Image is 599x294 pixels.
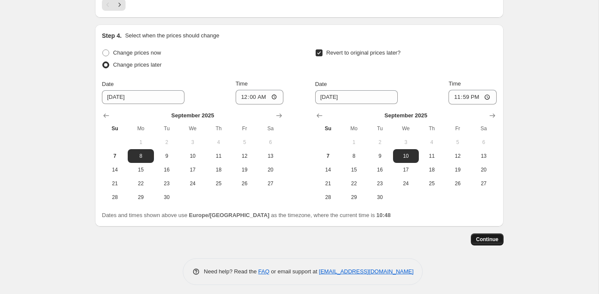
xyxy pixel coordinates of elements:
[206,149,231,163] button: Thursday September 11 2025
[370,194,389,201] span: 30
[315,177,341,190] button: Sunday September 21 2025
[128,149,154,163] button: Monday September 8 2025
[474,180,493,187] span: 27
[204,268,258,275] span: Need help? Read the
[128,163,154,177] button: Monday September 15 2025
[319,268,414,275] a: [EMAIL_ADDRESS][DOMAIN_NAME]
[419,149,445,163] button: Thursday September 11 2025
[326,49,401,56] span: Revert to original prices later?
[236,80,248,87] span: Time
[319,153,338,159] span: 7
[341,135,367,149] button: Monday September 1 2025
[393,135,419,149] button: Wednesday September 3 2025
[344,194,363,201] span: 29
[154,135,180,149] button: Tuesday September 2 2025
[235,125,254,132] span: Fr
[396,153,415,159] span: 10
[154,122,180,135] th: Tuesday
[448,166,467,173] span: 19
[367,149,393,163] button: Tuesday September 9 2025
[344,139,363,146] span: 1
[370,180,389,187] span: 23
[367,122,393,135] th: Tuesday
[102,31,122,40] h2: Step 4.
[419,135,445,149] button: Thursday September 4 2025
[157,153,176,159] span: 9
[471,233,504,245] button: Continue
[261,166,280,173] span: 20
[448,180,467,187] span: 26
[315,122,341,135] th: Sunday
[261,153,280,159] span: 13
[422,180,441,187] span: 25
[105,125,124,132] span: Su
[235,153,254,159] span: 12
[422,166,441,173] span: 18
[471,135,497,149] button: Saturday September 6 2025
[235,139,254,146] span: 5
[105,194,124,201] span: 28
[396,139,415,146] span: 3
[315,81,327,87] span: Date
[131,139,150,146] span: 1
[261,180,280,187] span: 27
[370,139,389,146] span: 2
[125,31,219,40] p: Select when the prices should change
[471,163,497,177] button: Saturday September 20 2025
[206,177,231,190] button: Thursday September 25 2025
[315,149,341,163] button: Today Sunday September 7 2025
[258,268,270,275] a: FAQ
[258,135,283,149] button: Saturday September 6 2025
[105,166,124,173] span: 14
[393,122,419,135] th: Wednesday
[102,81,114,87] span: Date
[471,177,497,190] button: Saturday September 27 2025
[102,177,128,190] button: Sunday September 21 2025
[157,139,176,146] span: 2
[367,177,393,190] button: Tuesday September 23 2025
[315,190,341,204] button: Sunday September 28 2025
[313,110,326,122] button: Show previous month, August 2025
[448,139,467,146] span: 5
[422,125,441,132] span: Th
[113,49,161,56] span: Change prices now
[102,212,391,218] span: Dates and times shown above use as the timezone, where the current time is
[128,190,154,204] button: Monday September 29 2025
[154,149,180,163] button: Tuesday September 9 2025
[209,180,228,187] span: 25
[189,212,269,218] b: Europe/[GEOGRAPHIC_DATA]
[180,163,206,177] button: Wednesday September 17 2025
[367,135,393,149] button: Tuesday September 2 2025
[474,125,493,132] span: Sa
[315,90,398,104] input: 9/7/2025
[232,177,258,190] button: Friday September 26 2025
[367,163,393,177] button: Tuesday September 16 2025
[471,149,497,163] button: Saturday September 13 2025
[183,166,202,173] span: 17
[209,153,228,159] span: 11
[341,190,367,204] button: Monday September 29 2025
[113,61,162,68] span: Change prices later
[474,153,493,159] span: 13
[341,177,367,190] button: Monday September 22 2025
[258,122,283,135] th: Saturday
[209,125,228,132] span: Th
[180,135,206,149] button: Wednesday September 3 2025
[180,177,206,190] button: Wednesday September 24 2025
[131,166,150,173] span: 15
[183,180,202,187] span: 24
[102,149,128,163] button: Today Sunday September 7 2025
[128,135,154,149] button: Monday September 1 2025
[419,177,445,190] button: Thursday September 25 2025
[315,163,341,177] button: Sunday September 14 2025
[396,166,415,173] span: 17
[370,166,389,173] span: 16
[319,125,338,132] span: Su
[209,139,228,146] span: 4
[319,194,338,201] span: 28
[422,139,441,146] span: 4
[393,177,419,190] button: Wednesday September 24 2025
[180,122,206,135] th: Wednesday
[131,180,150,187] span: 22
[344,125,363,132] span: Mo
